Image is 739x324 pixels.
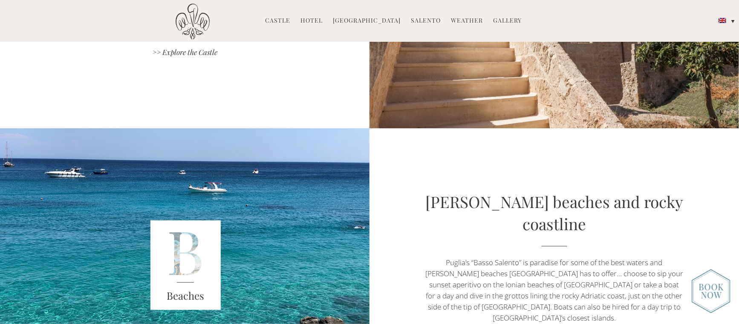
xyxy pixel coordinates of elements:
a: Weather [451,16,483,26]
p: Puglia’s “Basso Salento” is paradise for some of the best waters and [PERSON_NAME] beaches [GEOGR... [425,257,684,324]
h3: Beaches [150,288,221,304]
a: Hotel [301,16,323,26]
a: [PERSON_NAME] beaches and rocky coastline [425,191,683,234]
img: new-booknow.png [692,269,730,313]
a: Castle [266,16,291,26]
a: Salento [411,16,441,26]
a: Gallery [494,16,522,26]
img: Castello di Ugento [176,3,210,40]
a: [GEOGRAPHIC_DATA] [333,16,401,26]
img: English [719,18,726,23]
img: B_letter_blue.png [150,220,221,310]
